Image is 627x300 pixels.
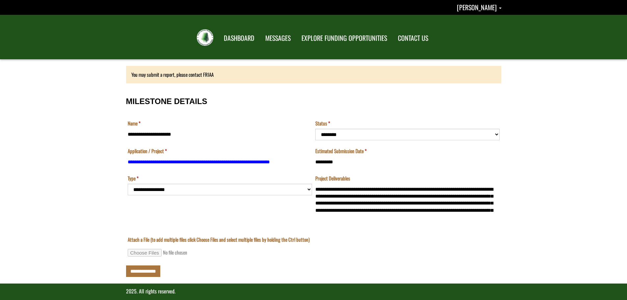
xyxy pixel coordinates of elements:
[126,66,501,83] div: You may submit a report, please contact FRIAA
[297,30,392,46] a: EXPLORE FUNDING OPPORTUNITIES
[128,148,167,154] label: Application / Project
[457,2,502,12] a: Christina Oliver
[197,29,213,46] img: FRIAA Submissions Portal
[393,30,433,46] a: CONTACT US
[128,120,141,127] label: Name
[126,97,501,106] h3: MILESTONE DETAILS
[137,287,175,295] span: . All rights reserved.
[219,30,259,46] a: DASHBOARD
[128,156,312,168] input: Application / Project is a required field.
[260,30,296,46] a: MESSAGES
[315,148,367,154] label: Estimated Submission Date
[315,184,500,216] textarea: Project Deliverables
[128,175,139,182] label: Type
[315,120,330,127] label: Status
[128,129,312,140] input: Name
[218,28,433,46] nav: Main Navigation
[315,175,350,182] label: Project Deliverables
[128,236,310,243] label: Attach a File (to add multiple files click Choose Files and select multiple files by holding the ...
[126,90,501,277] div: Milestone Details
[126,90,501,223] fieldset: MILESTONE DETAILS
[457,2,497,12] span: [PERSON_NAME]
[126,287,501,295] p: 2025
[128,249,217,257] input: Attach a File (to add multiple files click Choose Files and select multiple files by holding the ...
